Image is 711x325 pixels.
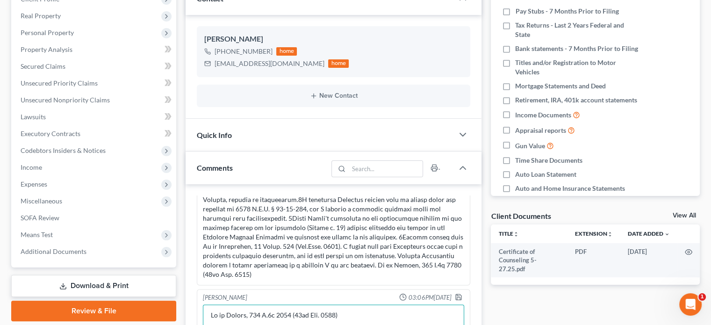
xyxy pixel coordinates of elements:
[673,212,696,219] a: View All
[21,79,98,87] span: Unsecured Priority Claims
[679,293,702,316] iframe: Intercom live chat
[21,214,59,222] span: SOFA Review
[204,92,463,100] button: New Contact
[515,156,582,165] span: Time Share Documents
[13,125,176,142] a: Executory Contracts
[204,34,463,45] div: [PERSON_NAME]
[13,75,176,92] a: Unsecured Priority Claims
[498,230,518,237] a: Titleunfold_more
[491,211,551,221] div: Client Documents
[203,293,247,303] div: [PERSON_NAME]
[515,44,638,53] span: Bank statements - 7 Months Prior to Filing
[409,293,451,302] span: 03:06PM[DATE]
[21,163,42,171] span: Income
[567,243,620,277] td: PDF
[276,47,297,56] div: home
[21,29,74,36] span: Personal Property
[11,275,176,297] a: Download & Print
[620,243,677,277] td: [DATE]
[21,45,72,53] span: Property Analysis
[21,197,62,205] span: Miscellaneous
[491,243,567,277] td: Certificate of Counseling 5-27.25.pdf
[515,95,637,105] span: Retirement, IRA, 401k account statements
[515,21,639,39] span: Tax Returns - Last 2 Years Federal and State
[328,59,349,68] div: home
[21,146,106,154] span: Codebtors Insiders & Notices
[21,231,53,238] span: Means Test
[13,92,176,108] a: Unsecured Nonpriority Claims
[215,59,324,68] div: [EMAIL_ADDRESS][DOMAIN_NAME]
[21,180,47,188] span: Expenses
[13,108,176,125] a: Lawsuits
[515,184,625,193] span: Auto and Home Insurance Statements
[515,7,618,16] span: Pay Stubs - 7 Months Prior to Filing
[21,247,86,255] span: Additional Documents
[513,231,518,237] i: unfold_more
[698,293,706,301] span: 1
[197,130,232,139] span: Quick Info
[515,126,566,135] span: Appraisal reports
[515,81,606,91] span: Mortgage Statements and Deed
[515,110,571,120] span: Income Documents
[21,113,46,121] span: Lawsuits
[607,231,613,237] i: unfold_more
[21,96,110,104] span: Unsecured Nonpriority Claims
[515,141,545,151] span: Gun Value
[515,58,639,77] span: Titles and/or Registration to Motor Vehicles
[13,41,176,58] a: Property Analysis
[515,170,576,179] span: Auto Loan Statement
[13,58,176,75] a: Secured Claims
[215,47,273,56] div: [PHONE_NUMBER]
[13,209,176,226] a: SOFA Review
[21,12,61,20] span: Real Property
[11,301,176,321] a: Review & File
[664,231,670,237] i: expand_more
[349,161,423,177] input: Search...
[628,230,670,237] a: Date Added expand_more
[21,62,65,70] span: Secured Claims
[575,230,613,237] a: Extensionunfold_more
[197,163,233,172] span: Comments
[21,130,80,137] span: Executory Contracts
